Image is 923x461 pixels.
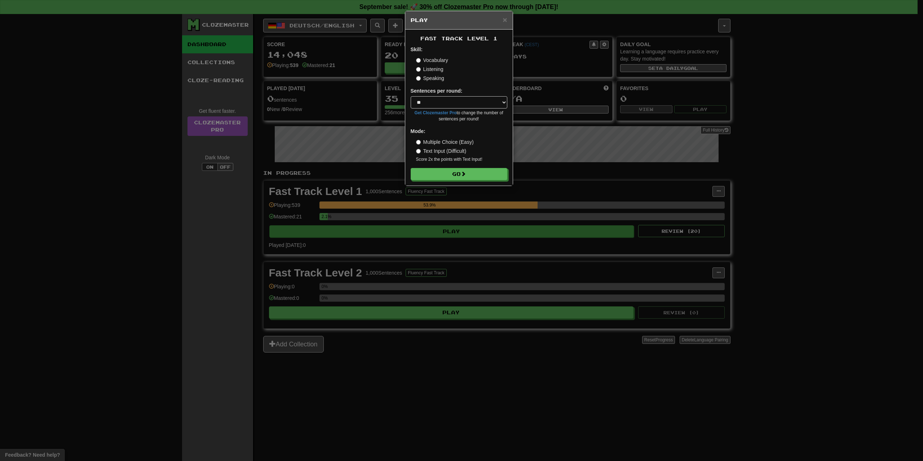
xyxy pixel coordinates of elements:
label: Multiple Choice (Easy) [416,138,474,146]
button: Close [503,16,507,23]
button: Go [411,168,507,180]
small: to change the number of sentences per round! [411,110,507,122]
label: Text Input (Difficult) [416,147,467,155]
label: Speaking [416,75,444,82]
a: Get Clozemaster Pro [415,110,457,115]
strong: Mode: [411,128,425,134]
small: Score 2x the points with Text Input ! [416,156,507,163]
strong: Skill: [411,46,423,52]
input: Speaking [416,76,421,81]
label: Vocabulary [416,57,448,64]
input: Multiple Choice (Easy) [416,140,421,145]
span: × [503,15,507,24]
input: Text Input (Difficult) [416,149,421,154]
input: Vocabulary [416,58,421,63]
input: Listening [416,67,421,72]
label: Sentences per round: [411,87,463,94]
h5: Play [411,17,507,24]
span: Fast Track Level 1 [420,35,498,41]
label: Listening [416,66,443,73]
